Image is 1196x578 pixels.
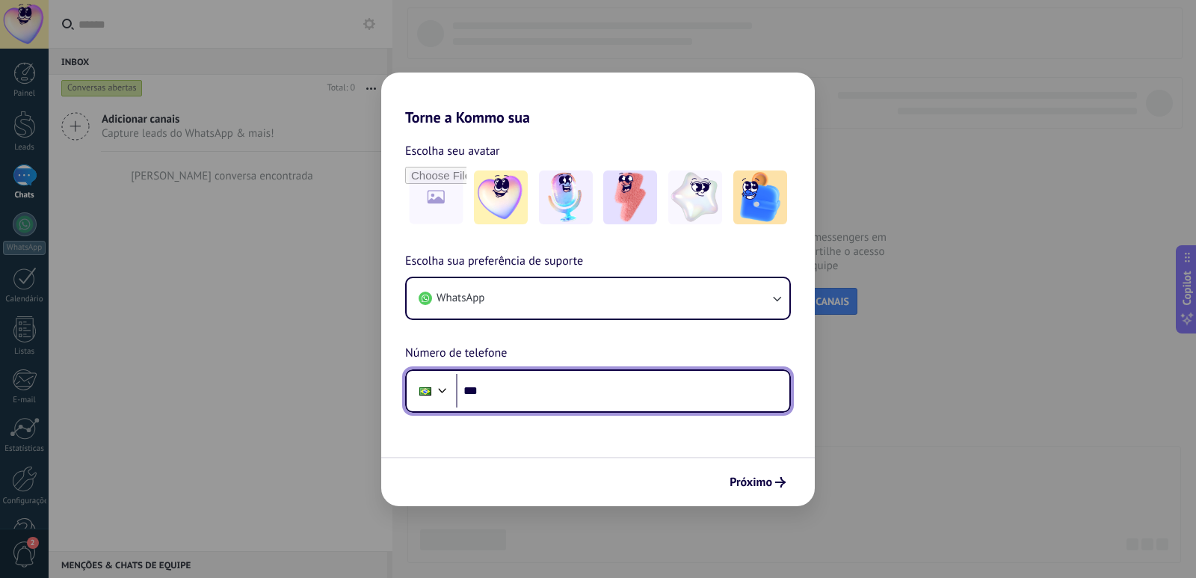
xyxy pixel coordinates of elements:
[723,470,792,495] button: Próximo
[474,170,528,224] img: -1.jpeg
[407,278,789,319] button: WhatsApp
[437,291,484,306] span: WhatsApp
[405,141,500,161] span: Escolha seu avatar
[405,252,583,271] span: Escolha sua preferência de suporte
[730,477,772,488] span: Próximo
[603,170,657,224] img: -3.jpeg
[668,170,722,224] img: -4.jpeg
[539,170,593,224] img: -2.jpeg
[381,73,815,126] h2: Torne a Kommo sua
[733,170,787,224] img: -5.jpeg
[411,375,440,407] div: Brazil: + 55
[405,344,507,363] span: Número de telefone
